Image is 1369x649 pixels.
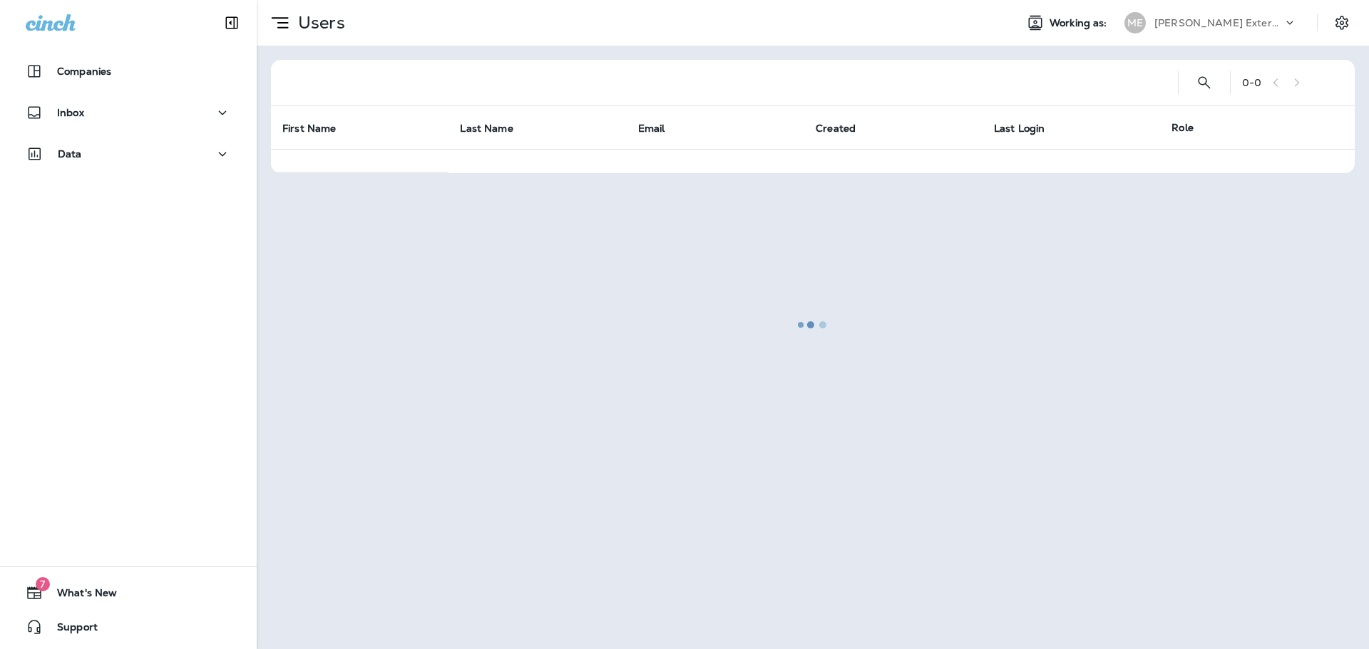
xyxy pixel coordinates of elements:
[58,148,82,160] p: Data
[14,98,242,127] button: Inbox
[14,613,242,641] button: Support
[43,621,98,638] span: Support
[57,107,84,118] p: Inbox
[36,577,50,591] span: 7
[57,66,111,77] p: Companies
[43,587,117,604] span: What's New
[212,9,252,37] button: Collapse Sidebar
[14,57,242,85] button: Companies
[14,140,242,168] button: Data
[14,578,242,607] button: 7What's New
